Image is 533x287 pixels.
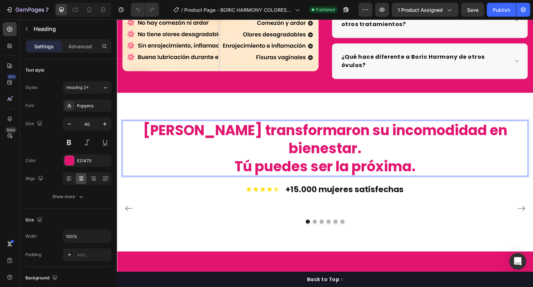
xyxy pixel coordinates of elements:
span: Product Page - BORIC HARMONY COLORES FUERTES [184,6,292,14]
button: Dot [217,200,221,204]
div: Font [25,102,34,109]
button: 1 product assigned [392,3,458,17]
div: Padding [25,252,41,258]
h2: Rich Text Editor. Editing area: main [5,101,411,157]
button: Carousel Back Arrow [6,183,17,195]
p: Settings [34,43,54,50]
button: Dot [203,200,207,204]
p: 7 [45,6,49,14]
p: [PERSON_NAME] transformaron su incomodidad en bienestar. Tú puedes ser la próxima. [6,102,411,156]
div: Align [25,174,45,183]
button: Dot [223,200,228,204]
button: Show more [25,190,111,203]
div: Undo/Redo [131,3,159,17]
div: Text style [25,67,44,73]
div: Poppins [77,103,110,109]
span: / [181,6,183,14]
button: Carousel Next Arrow [399,183,410,195]
div: Width [25,233,37,239]
div: Publish [493,6,510,14]
p: +15.000 mujeres satisfechas [169,163,287,177]
span: 1 product assigned [398,6,443,14]
p: Advanced [68,43,92,50]
div: Show more [52,193,85,200]
strong: ¿Qué hace diferente a Boric Harmony de otros óvulos? [225,33,368,50]
div: Color [25,157,36,164]
span: Published [316,7,335,13]
span: Heading 2* [66,84,88,91]
button: Dot [196,200,200,204]
div: Size [25,119,44,129]
p: Heading [34,25,109,33]
button: Heading 2* [63,81,111,94]
input: Auto [63,230,111,243]
div: Add... [77,252,110,258]
div: Open Intercom Messenger [509,253,526,270]
div: Styles [25,84,37,91]
button: Publish [487,3,516,17]
button: Save [461,3,484,17]
div: Size [25,215,44,225]
button: Dot [210,200,214,204]
span: Save [467,7,479,13]
button: 7 [3,3,52,17]
div: Back to Top ↑ [190,256,227,264]
button: Dot [189,200,193,204]
div: Background [25,273,59,283]
div: 450 [7,74,17,80]
div: Beta [5,127,17,133]
iframe: Design area [117,19,533,287]
div: E21470 [77,158,110,164]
